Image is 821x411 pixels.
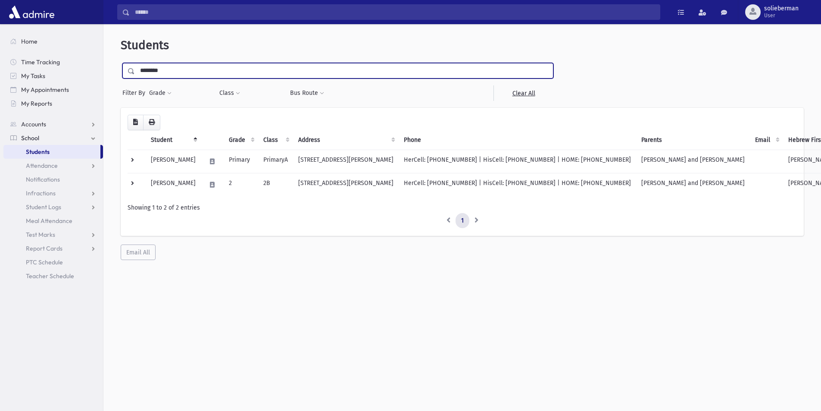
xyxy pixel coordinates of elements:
a: Time Tracking [3,55,103,69]
td: PrimaryA [258,150,293,173]
a: Report Cards [3,242,103,255]
a: My Appointments [3,83,103,97]
a: Teacher Schedule [3,269,103,283]
button: Grade [149,85,172,101]
span: My Appointments [21,86,69,94]
span: Notifications [26,176,60,183]
td: [STREET_ADDRESS][PERSON_NAME] [293,173,399,196]
a: Notifications [3,173,103,186]
span: Time Tracking [21,58,60,66]
th: Parents [636,130,750,150]
td: [PERSON_NAME] [146,150,201,173]
span: My Reports [21,100,52,107]
span: Students [26,148,50,156]
span: solieberman [764,5,799,12]
div: Showing 1 to 2 of 2 entries [128,203,797,212]
a: Student Logs [3,200,103,214]
td: [PERSON_NAME] and [PERSON_NAME] [636,150,750,173]
span: My Tasks [21,72,45,80]
td: Primary [224,150,258,173]
th: Grade: activate to sort column ascending [224,130,258,150]
a: 1 [456,213,469,229]
span: PTC Schedule [26,258,63,266]
input: Search [130,4,660,20]
td: 2B [258,173,293,196]
span: Teacher Schedule [26,272,74,280]
span: Infractions [26,189,56,197]
td: HerCell: [PHONE_NUMBER] | HisCell: [PHONE_NUMBER] | HOME: [PHONE_NUMBER] [399,173,636,196]
img: AdmirePro [7,3,56,21]
span: User [764,12,799,19]
a: PTC Schedule [3,255,103,269]
td: [PERSON_NAME] and [PERSON_NAME] [636,173,750,196]
button: Print [143,115,160,130]
span: Student Logs [26,203,61,211]
a: Students [3,145,100,159]
button: Email All [121,245,156,260]
td: [STREET_ADDRESS][PERSON_NAME] [293,150,399,173]
a: Home [3,35,103,48]
span: Filter By [122,88,149,97]
span: Meal Attendance [26,217,72,225]
span: Report Cards [26,245,62,252]
span: Attendance [26,162,58,169]
span: Accounts [21,120,46,128]
a: Attendance [3,159,103,173]
span: Test Marks [26,231,55,238]
a: Accounts [3,117,103,131]
button: Bus Route [290,85,325,101]
a: Clear All [493,85,553,101]
a: School [3,131,103,145]
a: Test Marks [3,228,103,242]
td: [PERSON_NAME] [146,173,201,196]
a: My Tasks [3,69,103,83]
span: School [21,134,39,142]
span: Home [21,38,37,45]
td: 2 [224,173,258,196]
a: Infractions [3,186,103,200]
th: Class: activate to sort column ascending [258,130,293,150]
th: Address: activate to sort column ascending [293,130,399,150]
a: Meal Attendance [3,214,103,228]
td: HerCell: [PHONE_NUMBER] | HisCell: [PHONE_NUMBER] | HOME: [PHONE_NUMBER] [399,150,636,173]
button: CSV [128,115,144,130]
th: Phone [399,130,636,150]
th: Student: activate to sort column descending [146,130,201,150]
a: My Reports [3,97,103,110]
th: Email: activate to sort column ascending [750,130,783,150]
button: Class [219,85,240,101]
span: Students [121,38,169,52]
